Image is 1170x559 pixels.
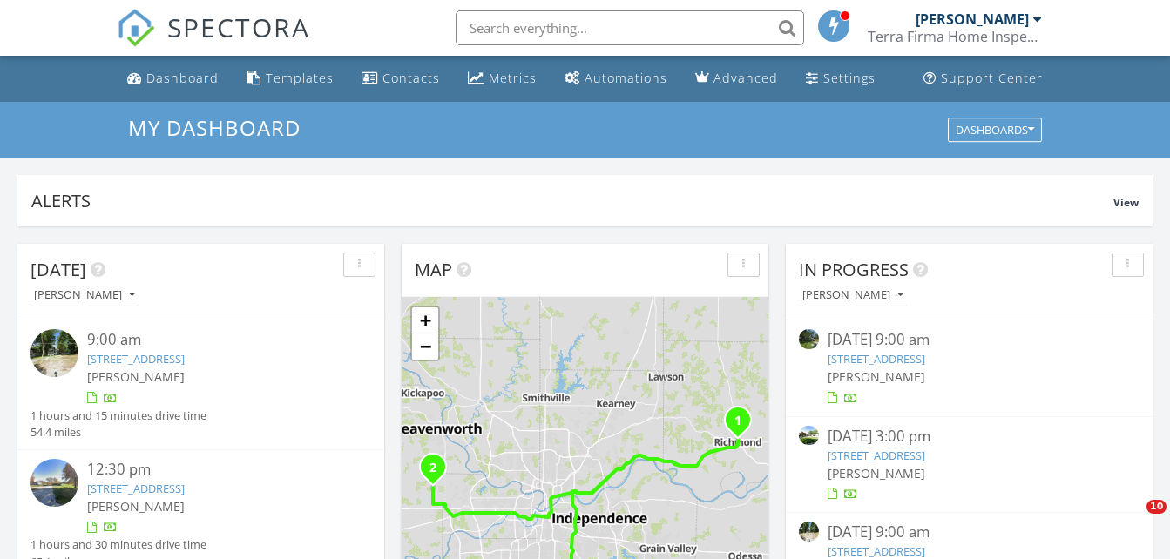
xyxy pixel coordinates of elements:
a: Templates [240,63,341,95]
div: [DATE] 3:00 pm [828,426,1112,448]
a: Settings [799,63,883,95]
div: 54.4 miles [30,424,206,441]
div: Templates [266,70,334,86]
img: streetview [799,522,819,542]
img: streetview [799,329,819,349]
span: View [1113,195,1139,210]
span: [PERSON_NAME] [87,368,185,385]
a: SPECTORA [117,24,310,60]
a: [STREET_ADDRESS] [828,543,925,559]
a: [STREET_ADDRESS] [828,351,925,367]
span: [PERSON_NAME] [87,498,185,515]
span: 10 [1146,500,1167,514]
div: 602 N College St, Richmond, MO 64085 [738,420,748,430]
div: Dashboards [956,124,1034,136]
a: Zoom in [412,307,438,333]
a: [STREET_ADDRESS] [828,448,925,463]
a: Metrics [461,63,544,95]
span: SPECTORA [167,9,310,45]
i: 1 [734,415,741,428]
i: 2 [429,462,436,475]
div: [PERSON_NAME] [916,10,1029,28]
span: [PERSON_NAME] [828,368,925,385]
div: Terra Firma Home Inspection Services LLC [868,28,1042,45]
div: Alerts [31,189,1113,212]
div: 1 hours and 30 minutes drive time [30,536,206,553]
input: Search everything... [456,10,804,45]
a: Contacts [355,63,447,95]
a: Zoom out [412,333,438,360]
div: Dashboard [146,70,219,86]
span: [PERSON_NAME] [828,465,925,482]
div: [DATE] 9:00 am [828,522,1112,543]
div: Contacts [382,70,440,86]
div: 9:00 am [87,329,342,351]
span: [DATE] [30,258,86,281]
div: [DATE] 9:00 am [828,329,1112,351]
a: Automations (Basic) [558,63,674,95]
img: streetview [799,426,819,446]
iframe: Intercom live chat [1111,500,1153,542]
div: Metrics [489,70,537,86]
div: Settings [823,70,876,86]
img: streetview [30,459,78,507]
a: [STREET_ADDRESS] [87,481,185,496]
a: [DATE] 9:00 am [STREET_ADDRESS] [PERSON_NAME] [799,329,1140,407]
div: [PERSON_NAME] [34,289,135,301]
a: Support Center [916,63,1050,95]
div: 21830 155th St, Basehor, KS 66007 [433,467,443,477]
a: [DATE] 3:00 pm [STREET_ADDRESS] [PERSON_NAME] [799,426,1140,503]
a: [STREET_ADDRESS] [87,351,185,367]
img: streetview [30,329,78,377]
div: 12:30 pm [87,459,342,481]
a: Dashboard [120,63,226,95]
div: [PERSON_NAME] [802,289,903,301]
span: In Progress [799,258,909,281]
button: [PERSON_NAME] [799,284,907,307]
div: Advanced [713,70,778,86]
a: Advanced [688,63,785,95]
div: Support Center [941,70,1043,86]
div: Automations [585,70,667,86]
img: The Best Home Inspection Software - Spectora [117,9,155,47]
span: Map [415,258,452,281]
span: My Dashboard [128,113,301,142]
button: Dashboards [948,118,1042,142]
button: [PERSON_NAME] [30,284,139,307]
div: 1 hours and 15 minutes drive time [30,407,206,424]
a: 9:00 am [STREET_ADDRESS] [PERSON_NAME] 1 hours and 15 minutes drive time 54.4 miles [30,329,371,441]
